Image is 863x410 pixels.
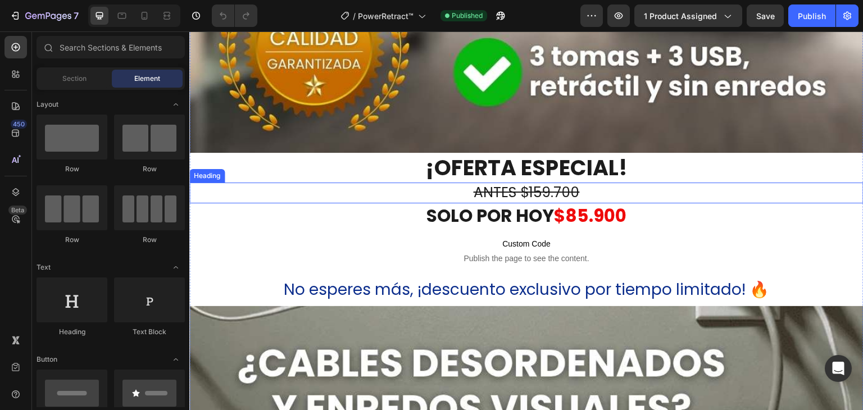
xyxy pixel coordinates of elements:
[37,99,58,110] span: Layout
[353,10,356,22] span: /
[114,327,185,337] div: Text Block
[167,350,185,368] span: Toggle open
[2,139,33,149] div: Heading
[37,354,57,365] span: Button
[212,4,257,27] div: Undo/Redo
[114,164,185,174] div: Row
[634,4,742,27] button: 1 product assigned
[167,258,185,276] span: Toggle open
[62,74,87,84] span: Section
[74,9,79,22] p: 7
[788,4,835,27] button: Publish
[8,206,27,215] div: Beta
[756,11,775,21] span: Save
[4,4,84,27] button: 7
[134,74,160,84] span: Element
[358,10,414,22] span: PowerRetract™
[37,262,51,272] span: Text
[189,31,863,410] iframe: Design area
[37,235,107,245] div: Row
[167,95,185,113] span: Toggle open
[825,355,852,382] div: Open Intercom Messenger
[37,164,107,174] div: Row
[284,151,390,171] s: ANTES $159.700
[11,120,27,129] div: 450
[747,4,784,27] button: Save
[365,172,437,197] strong: $85.900
[37,327,107,337] div: Heading
[37,36,185,58] input: Search Sections & Elements
[114,235,185,245] div: Row
[798,10,826,22] div: Publish
[452,11,483,21] span: Published
[644,10,717,22] span: 1 product assigned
